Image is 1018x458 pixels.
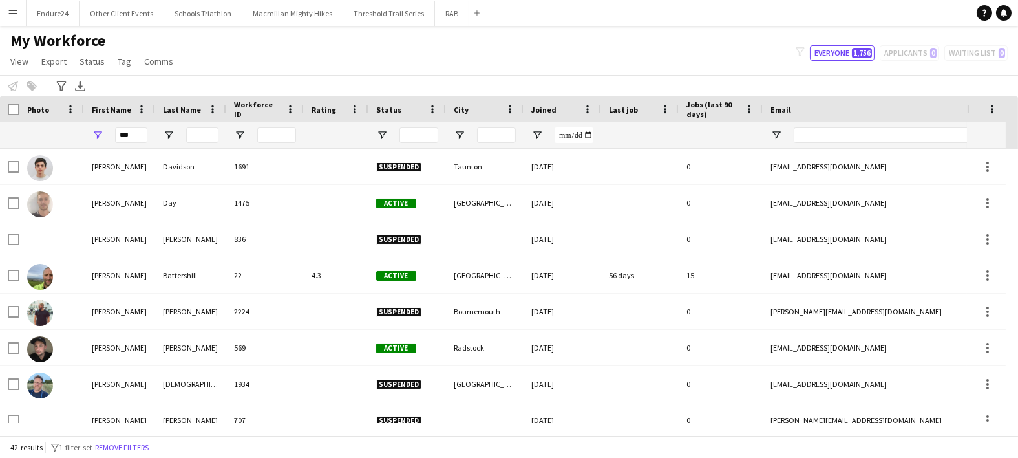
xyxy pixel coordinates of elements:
[226,330,304,365] div: 569
[59,442,92,452] span: 1 filter set
[343,1,435,26] button: Threshold Trail Series
[74,53,110,70] a: Status
[163,105,201,114] span: Last Name
[609,105,638,114] span: Last job
[376,343,416,353] span: Active
[226,221,304,257] div: 836
[679,330,763,365] div: 0
[5,53,34,70] a: View
[27,191,53,217] img: Aidan Day
[242,1,343,26] button: Macmillan Mighty Hikes
[376,307,421,317] span: Suspended
[41,56,67,67] span: Export
[454,105,469,114] span: City
[399,127,438,143] input: Status Filter Input
[524,330,601,365] div: [DATE]
[524,294,601,329] div: [DATE]
[446,257,524,293] div: [GEOGRAPHIC_DATA]
[524,257,601,293] div: [DATE]
[164,1,242,26] button: Schools Triathlon
[27,105,49,114] span: Photo
[770,105,791,114] span: Email
[54,78,69,94] app-action-btn: Advanced filters
[226,185,304,221] div: 1475
[155,402,226,438] div: [PERSON_NAME]
[27,300,53,326] img: Dan Clark
[524,366,601,402] div: [DATE]
[376,380,421,389] span: Suspended
[92,129,103,141] button: Open Filter Menu
[84,257,155,293] div: [PERSON_NAME]
[770,129,782,141] button: Open Filter Menu
[679,185,763,221] div: 0
[376,416,421,426] span: Suspended
[27,1,80,26] button: Endure24
[531,105,557,114] span: Joined
[155,257,226,293] div: Battershill
[36,53,72,70] a: Export
[163,129,175,141] button: Open Filter Menu
[376,105,401,114] span: Status
[446,149,524,184] div: Taunton
[72,78,88,94] app-action-btn: Export XLSX
[84,185,155,221] div: [PERSON_NAME]
[679,294,763,329] div: 0
[810,45,875,61] button: Everyone1,756
[115,127,147,143] input: First Name Filter Input
[852,48,872,58] span: 1,756
[679,221,763,257] div: 0
[454,129,465,141] button: Open Filter Menu
[10,56,28,67] span: View
[304,257,368,293] div: 4.3
[84,221,155,257] div: [PERSON_NAME]
[226,294,304,329] div: 2224
[80,1,164,26] button: Other Client Events
[376,162,421,172] span: Suspended
[118,56,131,67] span: Tag
[139,53,178,70] a: Comms
[27,155,53,181] img: Aidan Davidson
[155,294,226,329] div: [PERSON_NAME]
[446,366,524,402] div: [GEOGRAPHIC_DATA]
[226,257,304,293] div: 22
[155,330,226,365] div: [PERSON_NAME]
[226,366,304,402] div: 1934
[601,257,679,293] div: 56 days
[524,185,601,221] div: [DATE]
[312,105,336,114] span: Rating
[376,199,416,208] span: Active
[679,402,763,438] div: 0
[446,294,524,329] div: Bournemouth
[234,129,246,141] button: Open Filter Menu
[446,330,524,365] div: Radstock
[84,366,155,402] div: [PERSON_NAME]
[679,366,763,402] div: 0
[27,264,53,290] img: Dan Battershill
[524,402,601,438] div: [DATE]
[257,127,296,143] input: Workforce ID Filter Input
[112,53,136,70] a: Tag
[679,257,763,293] div: 15
[27,373,53,398] img: Dan Gay
[555,127,593,143] input: Joined Filter Input
[531,129,543,141] button: Open Filter Menu
[10,31,105,50] span: My Workforce
[27,336,53,362] img: Dan Elmes
[155,221,226,257] div: [PERSON_NAME]
[155,366,226,402] div: [DEMOGRAPHIC_DATA]
[446,185,524,221] div: [GEOGRAPHIC_DATA]
[435,1,469,26] button: RAB
[524,221,601,257] div: [DATE]
[226,149,304,184] div: 1691
[524,149,601,184] div: [DATE]
[92,441,151,455] button: Remove filters
[376,235,421,245] span: Suspended
[234,100,281,119] span: Workforce ID
[679,149,763,184] div: 0
[226,402,304,438] div: 707
[686,100,739,119] span: Jobs (last 90 days)
[84,294,155,329] div: [PERSON_NAME]
[186,127,218,143] input: Last Name Filter Input
[794,127,1013,143] input: Email Filter Input
[144,56,173,67] span: Comms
